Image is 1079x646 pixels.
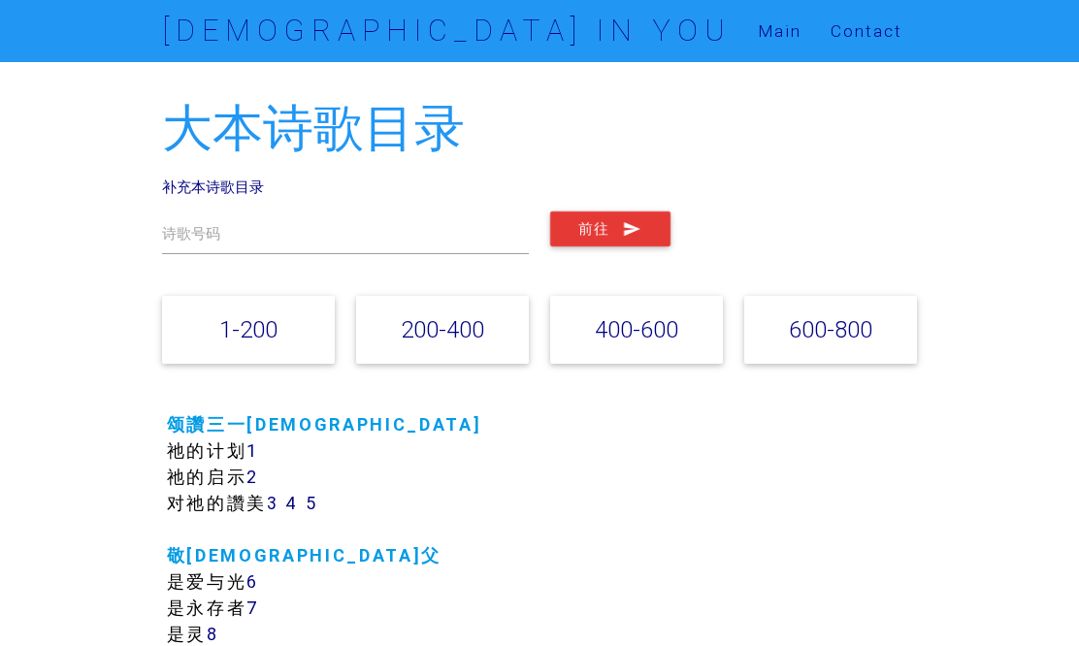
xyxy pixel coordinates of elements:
a: 8 [207,623,219,645]
a: 1 [246,439,259,462]
button: 前往 [550,211,670,246]
label: 诗歌号码 [162,223,220,244]
a: 补充本诗歌目录 [162,178,264,196]
a: 200-400 [401,315,484,343]
a: 4 [285,492,299,514]
a: 1-200 [219,315,278,343]
a: 敬[DEMOGRAPHIC_DATA]父 [167,544,441,566]
a: 6 [246,570,259,593]
a: 2 [246,466,259,488]
a: 7 [246,597,260,619]
h2: 大本诗歌目录 [162,101,917,156]
a: 颂讚三一[DEMOGRAPHIC_DATA] [167,413,482,436]
a: 5 [306,492,318,514]
a: 3 [267,492,279,514]
a: 400-600 [595,315,678,343]
a: 600-800 [789,315,872,343]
